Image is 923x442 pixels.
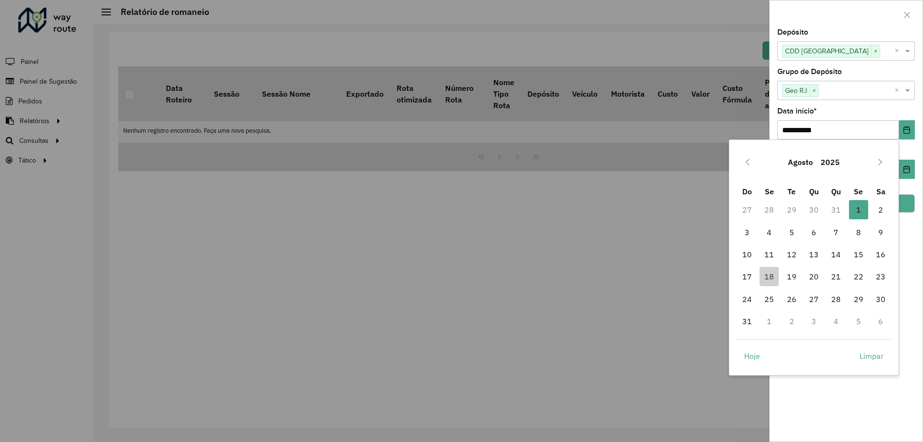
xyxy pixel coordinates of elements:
td: 13 [803,243,825,265]
span: 24 [737,290,757,309]
td: 15 [848,243,870,265]
td: 29 [848,288,870,310]
td: 3 [736,221,758,243]
span: 19 [782,267,801,286]
td: 29 [780,199,802,221]
span: 15 [849,245,868,264]
label: Depósito [777,26,808,38]
span: 20 [804,267,823,286]
span: Limpar [860,350,884,362]
span: Se [765,187,774,196]
span: 26 [782,290,801,309]
td: 30 [870,288,892,310]
td: 14 [825,243,847,265]
td: 10 [736,243,758,265]
td: 3 [803,310,825,332]
span: 27 [804,290,823,309]
span: 4 [760,223,779,242]
span: × [810,85,818,97]
button: Limpar [851,346,892,366]
td: 11 [758,243,780,265]
td: 4 [825,310,847,332]
span: Te [787,187,796,196]
button: Choose Date [899,120,915,139]
span: Qu [831,187,841,196]
span: Qu [809,187,819,196]
span: 7 [826,223,846,242]
span: 2 [871,200,890,219]
td: 18 [758,265,780,288]
button: Hoje [736,346,768,366]
td: 16 [870,243,892,265]
span: Geo RJ [783,85,810,96]
td: 26 [780,288,802,310]
label: Data início [777,105,817,117]
td: 25 [758,288,780,310]
td: 27 [803,288,825,310]
td: 12 [780,243,802,265]
span: 31 [737,312,757,331]
td: 23 [870,265,892,288]
td: 8 [848,221,870,243]
span: 3 [737,223,757,242]
span: 14 [826,245,846,264]
span: 6 [804,223,823,242]
td: 17 [736,265,758,288]
span: 28 [826,290,846,309]
span: 10 [737,245,757,264]
span: 13 [804,245,823,264]
button: Next Month [873,154,888,170]
label: Grupo de Depósito [777,66,842,77]
td: 1 [758,310,780,332]
td: 2 [870,199,892,221]
td: 28 [758,199,780,221]
td: 20 [803,265,825,288]
td: 31 [825,199,847,221]
td: 30 [803,199,825,221]
td: 22 [848,265,870,288]
span: 9 [871,223,890,242]
div: Choose Date [729,139,899,376]
span: 16 [871,245,890,264]
td: 27 [736,199,758,221]
td: 9 [870,221,892,243]
span: 12 [782,245,801,264]
span: Se [854,187,863,196]
span: Hoje [744,350,760,362]
button: Choose Date [899,160,915,179]
span: Sa [876,187,886,196]
td: 1 [848,199,870,221]
span: 1 [849,200,868,219]
span: 30 [871,290,890,309]
td: 21 [825,265,847,288]
span: 11 [760,245,779,264]
span: Clear all [895,85,903,96]
span: 18 [760,267,779,286]
td: 24 [736,288,758,310]
td: 6 [870,310,892,332]
button: Choose Month [784,151,817,174]
span: 25 [760,290,779,309]
td: 2 [780,310,802,332]
span: 8 [849,223,868,242]
td: 19 [780,265,802,288]
span: CDD [GEOGRAPHIC_DATA] [783,45,871,57]
td: 28 [825,288,847,310]
td: 7 [825,221,847,243]
span: 23 [871,267,890,286]
span: Clear all [895,45,903,57]
span: Do [742,187,752,196]
td: 31 [736,310,758,332]
span: × [871,46,880,57]
span: 22 [849,267,868,286]
td: 5 [848,310,870,332]
td: 5 [780,221,802,243]
span: 17 [737,267,757,286]
td: 4 [758,221,780,243]
span: 21 [826,267,846,286]
span: 5 [782,223,801,242]
button: Choose Year [817,151,844,174]
td: 6 [803,221,825,243]
button: Previous Month [740,154,755,170]
span: 29 [849,290,868,309]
